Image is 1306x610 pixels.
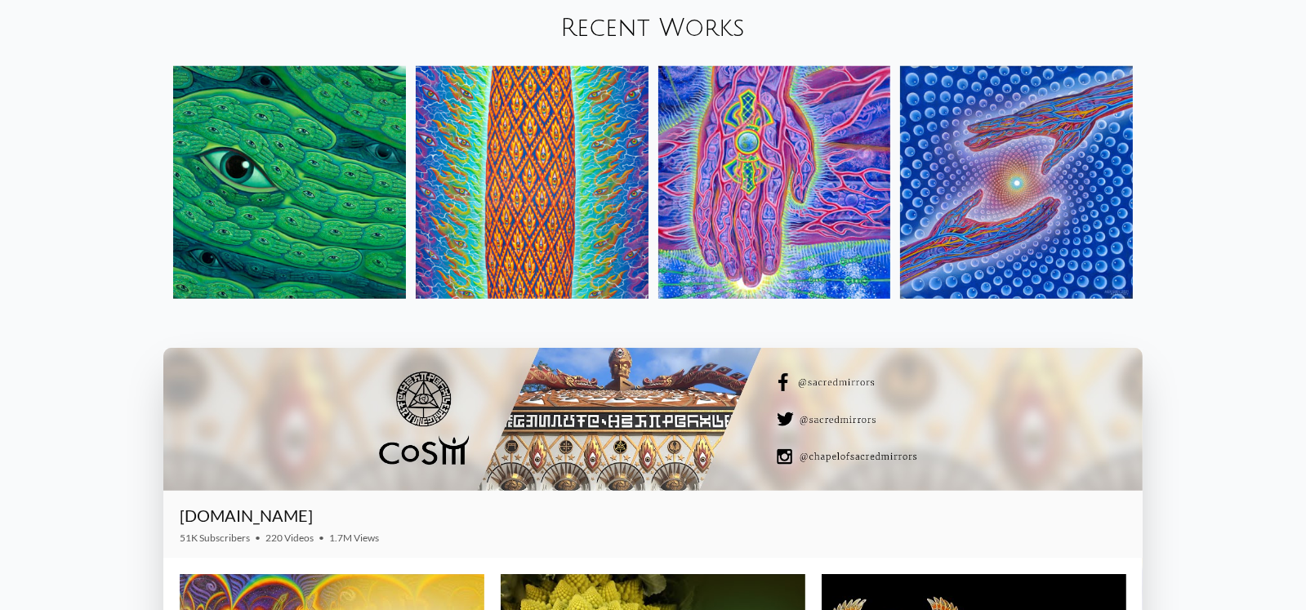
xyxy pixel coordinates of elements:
span: 51K Subscribers [180,532,250,544]
span: 1.7M Views [329,532,379,544]
a: [DOMAIN_NAME] [180,505,313,525]
span: 220 Videos [265,532,314,544]
span: • [319,532,324,544]
span: • [255,532,261,544]
iframe: Subscribe to CoSM.TV on YouTube [1032,512,1126,532]
a: Recent Works [561,15,746,42]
